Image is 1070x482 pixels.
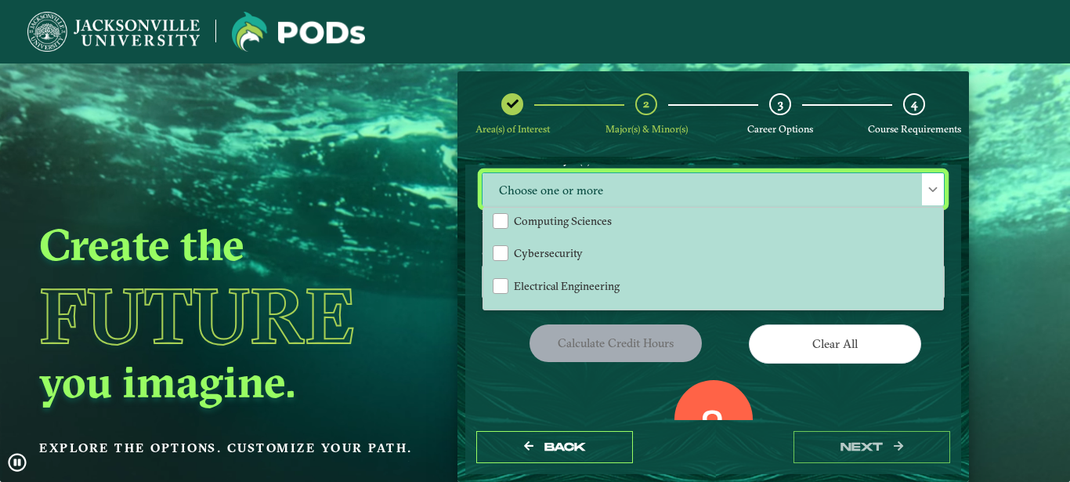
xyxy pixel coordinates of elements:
li: Computing Sciences [483,205,943,237]
li: Cybersecurity [483,237,943,270]
span: Electrical Engineering [514,279,620,293]
span: 3 [778,96,783,111]
button: Back [476,431,633,463]
span: Cybersecurity [514,246,583,260]
span: 2 [643,96,649,111]
button: Clear All [749,324,921,363]
span: Career Options [747,123,813,135]
li: Game Design [483,303,943,335]
span: Major(s) & Minor(s) [605,123,688,135]
h2: Create the [39,217,421,272]
img: Jacksonville University logo [27,12,200,52]
span: Back [544,440,586,454]
p: Please select at least one Major [482,211,945,226]
span: Choose one or more [483,173,944,207]
button: next [793,431,950,463]
label: Select Your Minor(s) [470,236,956,265]
img: Jacksonville University logo [232,12,365,52]
span: Computing Sciences [514,214,612,228]
li: Electrical Engineering [483,270,943,303]
button: Calculate credit hours [530,324,702,361]
h2: you imagine. [39,354,421,409]
label: 0 [702,406,723,436]
p: Explore the options. Customize your path. [39,437,421,460]
span: Area(s) of Interest [475,123,550,135]
span: 4 [911,96,917,111]
h1: Future [39,277,421,354]
span: Course Requirements [868,123,961,135]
